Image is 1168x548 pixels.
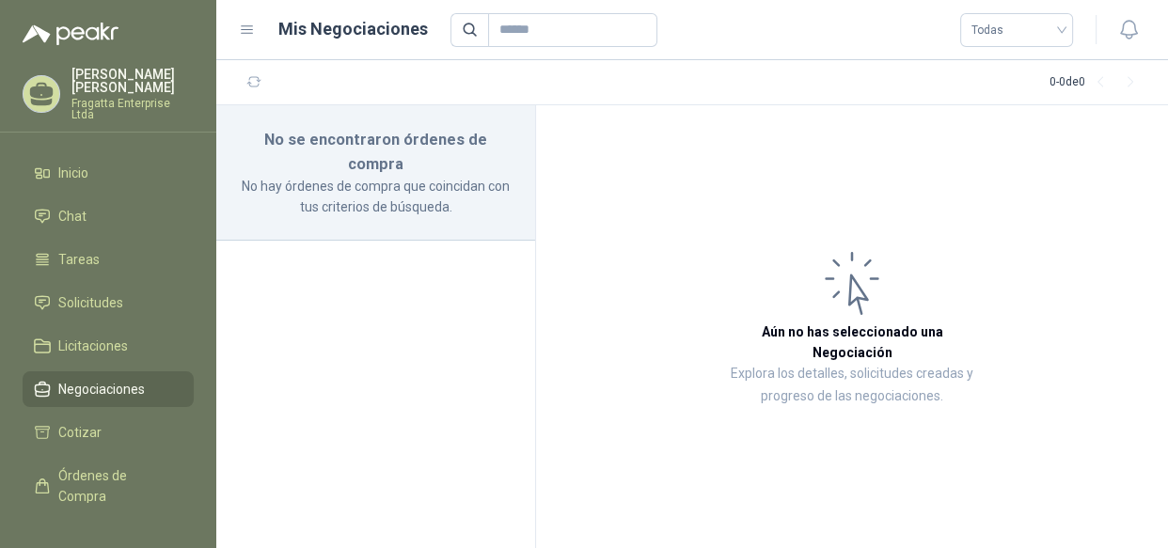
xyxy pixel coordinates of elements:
img: Logo peakr [23,23,118,45]
a: Tareas [23,242,194,277]
a: Chat [23,198,194,234]
a: Negociaciones [23,371,194,407]
h3: No se encontraron órdenes de compra [239,128,513,176]
a: Cotizar [23,415,194,450]
p: [PERSON_NAME] [PERSON_NAME] [71,68,194,94]
span: Chat [58,206,87,227]
span: Tareas [58,249,100,270]
p: Fragatta Enterprise Ltda [71,98,194,120]
p: Explora los detalles, solicitudes creadas y progreso de las negociaciones. [724,363,980,408]
span: Negociaciones [58,379,145,399]
span: Órdenes de Compra [58,465,176,507]
h3: Aún no has seleccionado una Negociación [724,321,980,363]
a: Solicitudes [23,285,194,321]
span: Cotizar [58,422,102,443]
span: Licitaciones [58,336,128,356]
h1: Mis Negociaciones [278,16,428,42]
span: Todas [971,16,1062,44]
div: 0 - 0 de 0 [1050,68,1145,98]
a: Inicio [23,155,194,191]
a: Órdenes de Compra [23,458,194,514]
span: Inicio [58,163,88,183]
span: Solicitudes [58,292,123,313]
a: Licitaciones [23,328,194,364]
p: No hay órdenes de compra que coincidan con tus criterios de búsqueda. [239,176,513,217]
